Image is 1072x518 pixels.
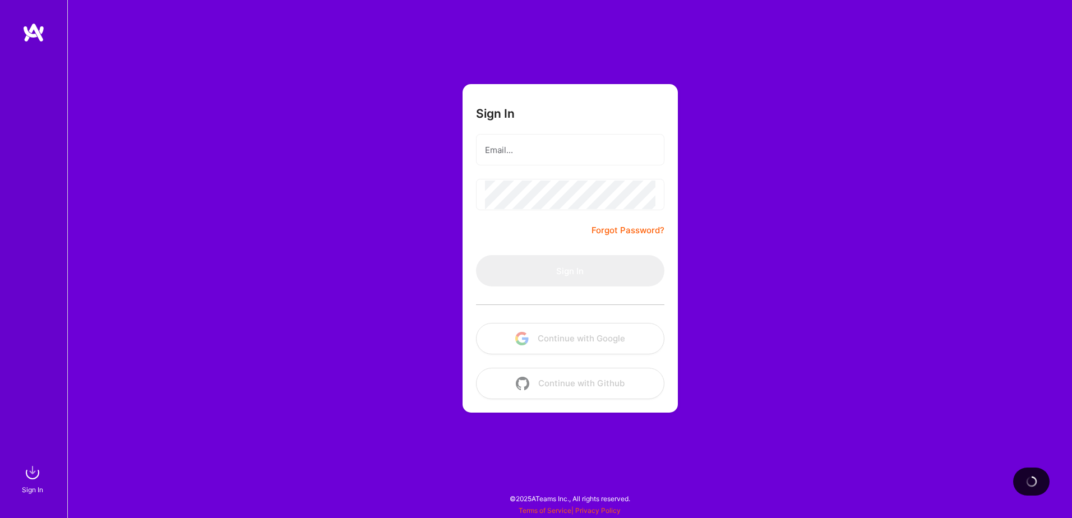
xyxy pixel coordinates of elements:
[67,484,1072,512] div: © 2025 ATeams Inc., All rights reserved.
[485,136,655,164] input: Email...
[516,377,529,390] img: icon
[476,107,515,121] h3: Sign In
[1024,474,1038,488] img: loading
[476,255,664,286] button: Sign In
[476,323,664,354] button: Continue with Google
[22,22,45,43] img: logo
[592,224,664,237] a: Forgot Password?
[22,484,43,496] div: Sign In
[476,368,664,399] button: Continue with Github
[515,332,529,345] img: icon
[21,461,44,484] img: sign in
[575,506,621,515] a: Privacy Policy
[519,506,571,515] a: Terms of Service
[24,461,44,496] a: sign inSign In
[519,506,621,515] span: |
